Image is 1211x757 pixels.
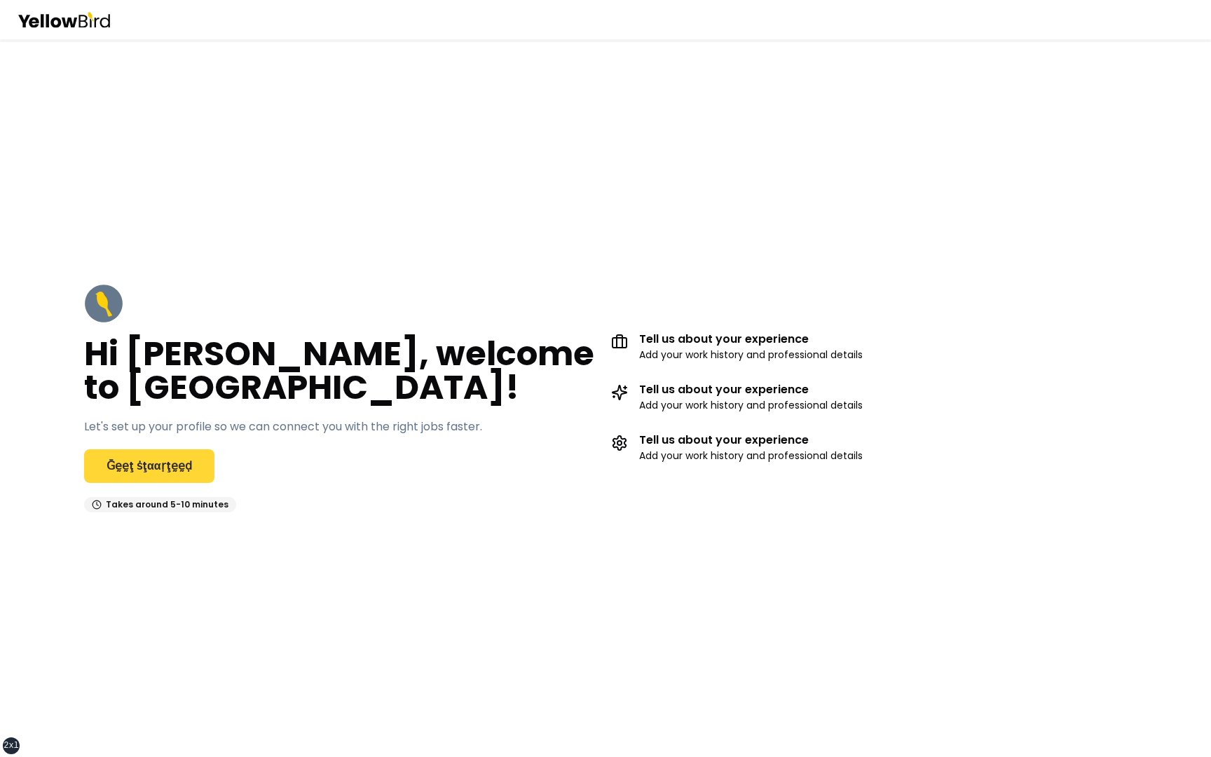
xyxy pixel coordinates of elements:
[4,740,19,751] div: 2xl
[84,337,600,404] h2: Hi [PERSON_NAME], welcome to [GEOGRAPHIC_DATA]!
[639,384,863,395] h3: Tell us about your experience
[639,435,863,446] h3: Tell us about your experience
[84,449,214,483] a: Ḡḛḛţ ṡţααṛţḛḛḍ
[639,348,863,362] p: Add your work history and professional details
[84,418,482,435] p: Let's set up your profile so we can connect you with the right jobs faster.
[639,398,863,412] p: Add your work history and professional details
[639,449,863,463] p: Add your work history and professional details
[639,334,863,345] h3: Tell us about your experience
[84,497,236,512] div: Takes around 5-10 minutes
